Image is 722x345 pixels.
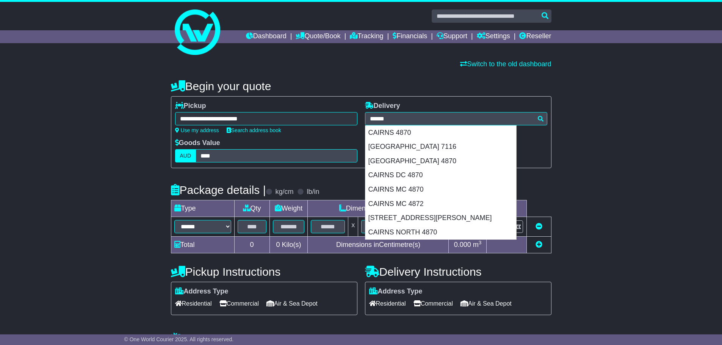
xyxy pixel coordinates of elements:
[175,102,206,110] label: Pickup
[365,197,516,211] div: CAIRNS MC 4872
[234,237,269,253] td: 0
[171,237,234,253] td: Total
[308,237,449,253] td: Dimensions in Centimetre(s)
[246,30,287,43] a: Dashboard
[365,183,516,197] div: CAIRNS MC 4870
[460,298,512,309] span: Air & Sea Depot
[269,200,308,217] td: Weight
[473,241,482,248] span: m
[124,336,234,342] span: © One World Courier 2025. All rights reserved.
[171,265,357,278] h4: Pickup Instructions
[348,217,358,237] td: x
[171,184,266,196] h4: Package details |
[269,237,308,253] td: Kilo(s)
[536,241,542,248] a: Add new item
[275,188,293,196] label: kg/cm
[460,60,551,68] a: Switch to the old dashboard
[369,287,423,296] label: Address Type
[307,188,319,196] label: lb/in
[365,225,516,240] div: CAIRNS NORTH 4870
[365,112,547,125] typeahead: Please provide city
[175,127,219,133] a: Use my address
[171,80,551,92] h4: Begin your quote
[365,211,516,225] div: [STREET_ADDRESS][PERSON_NAME]
[266,298,318,309] span: Air & Sea Depot
[308,200,449,217] td: Dimensions (L x W x H)
[393,30,427,43] a: Financials
[350,30,383,43] a: Tracking
[365,154,516,169] div: [GEOGRAPHIC_DATA] 4870
[175,287,229,296] label: Address Type
[365,168,516,183] div: CAIRNS DC 4870
[437,30,467,43] a: Support
[365,265,551,278] h4: Delivery Instructions
[477,30,510,43] a: Settings
[171,200,234,217] td: Type
[234,200,269,217] td: Qty
[227,127,281,133] a: Search address book
[296,30,340,43] a: Quote/Book
[365,102,400,110] label: Delivery
[479,240,482,245] sup: 3
[175,298,212,309] span: Residential
[454,241,471,248] span: 0.000
[175,149,196,162] label: AUD
[171,332,551,345] h4: Warranty & Insurance
[369,298,406,309] span: Residential
[365,126,516,140] div: CAIRNS 4870
[536,223,542,230] a: Remove this item
[175,139,220,147] label: Goods Value
[365,140,516,154] div: [GEOGRAPHIC_DATA] 7116
[413,298,453,309] span: Commercial
[219,298,259,309] span: Commercial
[519,30,551,43] a: Reseller
[276,241,280,248] span: 0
